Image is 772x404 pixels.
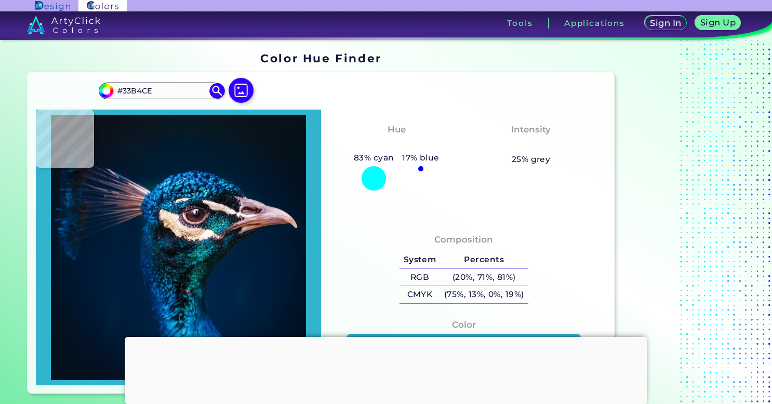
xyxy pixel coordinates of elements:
[564,19,625,27] h3: Applications
[440,286,528,303] h5: (75%, 13%, 0%, 19%)
[350,151,398,165] h5: 83% cyan
[511,122,551,137] h4: Intensity
[400,251,440,268] h5: System
[702,19,735,26] h5: Sign Up
[507,19,533,27] h3: Tools
[35,1,70,11] img: ArtyClick Design logo
[400,269,440,286] h5: RGB
[229,78,254,103] img: icon picture
[260,50,381,66] h1: Color Hue Finder
[27,16,100,34] img: logo_artyclick_colors_white.svg
[125,337,647,401] iframe: Advertisement
[697,16,739,30] a: Sign Up
[440,269,528,286] h5: (20%, 71%, 81%)
[363,139,430,151] h3: Bluish Cyan
[646,16,685,30] a: Sign In
[398,151,443,165] h5: 17% blue
[209,83,225,99] img: icon search
[440,251,528,268] h5: Percents
[434,232,493,247] h4: Composition
[400,286,440,303] h5: CMYK
[113,84,210,98] input: type color..
[651,19,681,27] h5: Sign In
[619,48,749,397] iframe: Advertisement
[512,153,551,166] h5: 25% grey
[452,317,476,332] h4: Color
[388,122,406,137] h4: Hue
[507,139,555,151] h3: Medium
[41,115,316,380] img: img_pavlin.jpg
